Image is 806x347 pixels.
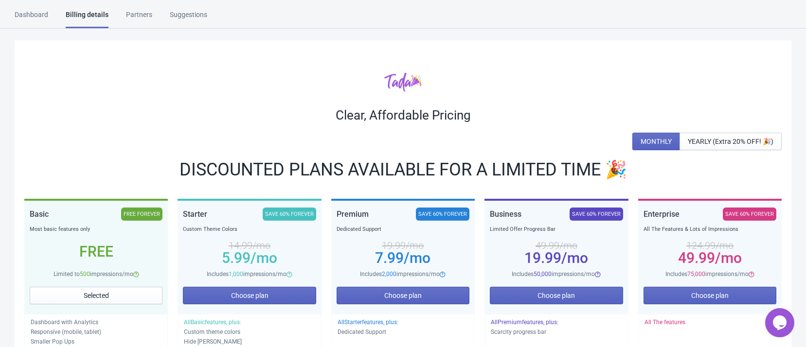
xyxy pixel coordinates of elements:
div: Suggestions [170,10,207,27]
span: Choose plan [691,292,729,299]
div: Partners [126,10,152,27]
div: 124.99 /mo [644,242,776,249]
p: Smaller Pop Ups [31,337,161,347]
span: /mo [251,249,277,266]
div: Dedicated Support [337,225,469,234]
span: Selected [84,292,109,299]
div: 19.99 /mo [337,242,469,249]
div: Dashboard [15,10,48,27]
span: Includes impressions/mo [512,271,595,278]
p: Custom theme colors [184,327,315,337]
p: Dedicated Support [338,327,468,337]
div: 19.99 [490,254,623,262]
span: Choose plan [231,292,269,299]
p: Hide [PERSON_NAME] [184,337,315,347]
div: Custom Theme Colors [183,225,316,234]
div: Enterprise [644,208,680,221]
span: All Premium features, plus: [491,319,558,326]
div: 49.99 /mo [490,242,623,249]
button: Choose plan [644,287,776,304]
div: Starter [183,208,207,221]
span: 50,000 [534,271,552,278]
div: Premium [337,208,369,221]
button: Choose plan [337,287,469,304]
button: YEARLY (Extra 20% OFF! 🎉) [680,133,782,150]
div: Limited Offer Progress Bar [490,225,623,234]
p: Dashboard with Analytics [31,317,161,327]
div: Billing details [66,10,108,28]
span: 2,000 [382,271,396,278]
span: Includes impressions/mo [665,271,749,278]
span: All The features [645,319,685,326]
span: MONTHLY [641,138,672,145]
button: Choose plan [183,287,316,304]
div: FREE FOREVER [121,208,162,221]
span: /mo [404,249,430,266]
span: 75,000 [687,271,705,278]
span: All Basic features, plus: [184,319,241,326]
div: Basic [30,208,49,221]
button: Choose plan [490,287,623,304]
div: 49.99 [644,254,776,262]
div: All The Features & Lots of Impressions [644,225,776,234]
span: YEARLY (Extra 20% OFF! 🎉) [688,138,773,145]
div: SAVE 60% FOREVER [723,208,776,221]
div: DISCOUNTED PLANS AVAILABLE FOR A LIMITED TIME 🎉 [24,162,782,177]
iframe: chat widget [765,308,796,337]
span: 500 [80,271,90,278]
p: Scarcity progress bar [491,327,622,337]
button: MONTHLY [632,133,680,150]
span: Includes impressions/mo [207,271,287,278]
div: Clear, Affordable Pricing [24,107,782,123]
div: Limited to impressions/mo [30,269,162,279]
span: 1,000 [229,271,243,278]
div: SAVE 60% FOREVER [416,208,469,221]
div: SAVE 60% FOREVER [263,208,316,221]
img: tadacolor.png [384,72,422,92]
div: 5.99 [183,254,316,262]
div: Business [490,208,521,221]
div: Free [30,248,162,256]
span: Includes impressions/mo [360,271,440,278]
div: 14.99 /mo [183,242,316,249]
div: Most basic features only [30,225,162,234]
span: All Starter features, plus: [338,319,398,326]
button: Selected [30,287,162,304]
p: Responsive (mobile, tablet) [31,327,161,337]
span: /mo [561,249,588,266]
div: 7.99 [337,254,469,262]
span: Choose plan [384,292,422,299]
div: SAVE 60% FOREVER [570,208,623,221]
span: /mo [715,249,742,266]
span: Choose plan [537,292,575,299]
